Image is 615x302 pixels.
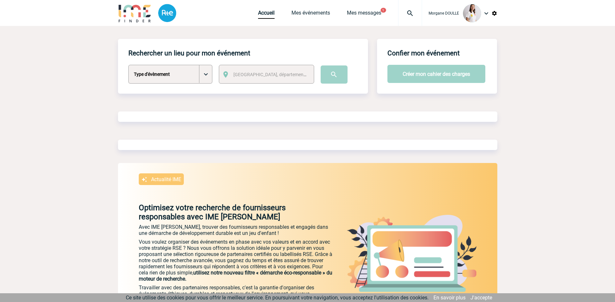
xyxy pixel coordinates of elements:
img: 130205-0.jpg [463,4,481,22]
a: Mes événements [291,10,330,19]
a: J'accepte [470,295,492,301]
a: Accueil [258,10,275,19]
p: Vous voulez organiser des événements en phase avec vos valeurs et en accord avec votre stratégie ... [139,239,333,282]
p: Avec IME [PERSON_NAME], trouver des fournisseurs responsables et engagés dans une démarche de dév... [139,224,333,236]
p: Optimisez votre recherche de fournisseurs responsables avec IME [PERSON_NAME] [118,203,333,221]
h4: Rechercher un lieu pour mon événement [128,49,250,57]
p: Actualité IME [151,176,181,182]
span: [GEOGRAPHIC_DATA], département, région... [233,72,324,77]
a: Mes messages [347,10,381,19]
button: Créer mon cahier des charges [387,65,485,83]
a: En savoir plus [433,295,466,301]
span: Morgane DOULLE [429,11,459,16]
span: utilisez notre nouveau filtre « démarche éco-responsable » du moteur de recherche. [139,270,332,282]
img: actu.png [347,215,477,292]
input: Submit [321,65,348,84]
button: 1 [381,8,386,13]
span: Ce site utilise des cookies pour vous offrir le meilleur service. En poursuivant votre navigation... [126,295,429,301]
img: IME-Finder [118,4,152,22]
h4: Confier mon événement [387,49,460,57]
